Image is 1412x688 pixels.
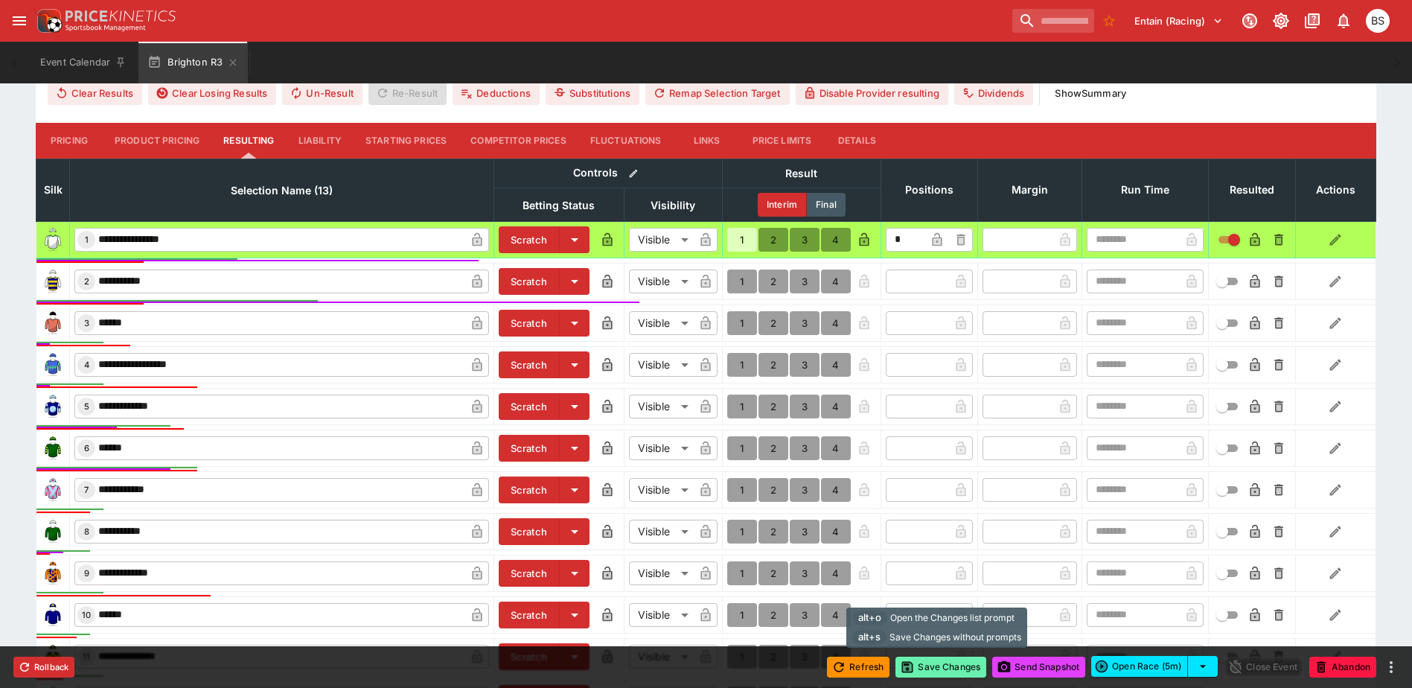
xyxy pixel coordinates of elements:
div: Visible [629,270,694,293]
span: 10 [79,610,94,620]
button: Interim [758,193,807,217]
img: runner 7 [41,478,65,502]
button: Disable Provider resulting [796,81,948,105]
button: Scratch [499,560,560,587]
th: Result [722,159,881,188]
span: alt+o [852,611,887,625]
button: 4 [821,311,851,335]
button: Starting Prices [354,123,459,159]
button: 4 [821,353,851,377]
span: 7 [81,485,92,495]
button: 2 [758,478,788,502]
button: Scratch [499,268,560,295]
button: 3 [790,561,820,585]
button: Links [674,123,741,159]
button: Dividends [954,81,1033,105]
button: Save Changes [895,657,986,678]
button: select merge strategy [1188,656,1218,677]
button: 3 [790,645,820,669]
button: 3 [790,603,820,627]
button: Rollback [13,657,74,678]
div: Visible [629,353,694,377]
button: Event Calendar [31,42,135,83]
button: 4 [821,561,851,585]
th: Silk [36,159,70,221]
button: Refresh [827,657,889,678]
button: Toggle light/dark mode [1268,7,1294,34]
div: Visible [629,561,694,585]
div: Visible [629,311,694,335]
button: Substitutions [546,81,639,105]
button: Select Tenant [1125,9,1232,33]
div: Visible [629,478,694,502]
img: runner 9 [41,561,65,585]
button: 3 [790,520,820,544]
button: 1 [727,520,757,544]
button: 4 [821,645,851,669]
button: Open Race (5m) [1091,656,1188,677]
button: 1 [727,270,757,293]
button: 2 [758,645,788,669]
img: PriceKinetics Logo [33,6,63,36]
button: Liability [287,123,354,159]
button: Scratch [499,518,560,545]
button: 2 [758,311,788,335]
button: Scratch [499,435,560,462]
span: Open the Changes list prompt [890,611,1015,625]
button: Resulting [211,123,286,159]
button: 2 [758,603,788,627]
button: 3 [790,478,820,502]
button: Details [823,123,890,159]
span: 8 [81,526,92,537]
button: Pricing [36,123,103,159]
button: Brighton R3 [138,42,248,83]
button: 1 [727,228,757,252]
th: Run Time [1082,159,1208,221]
button: 2 [758,353,788,377]
div: Visible [629,645,694,669]
button: Documentation [1299,7,1326,34]
span: 2 [81,276,92,287]
button: Scratch [499,477,560,503]
button: 1 [727,353,757,377]
button: No Bookmarks [1097,9,1121,33]
button: 3 [790,228,820,252]
div: Brendan Scoble [1366,9,1390,33]
button: Connected to PK [1236,7,1263,34]
button: Un-Result [282,81,362,105]
button: 4 [821,395,851,418]
button: Scratch [499,351,560,378]
button: Scratch [499,393,560,420]
button: Scratch [499,602,560,628]
button: Competitor Prices [459,123,578,159]
button: Scratch [499,310,560,337]
img: runner 2 [41,270,65,293]
div: Visible [629,395,694,418]
div: Visible [629,603,694,627]
input: search [1012,9,1094,33]
span: 4 [81,360,92,370]
img: runner 1 [41,228,65,252]
div: Visible [629,520,694,544]
button: 3 [790,270,820,293]
img: runner 10 [41,603,65,627]
th: Actions [1295,159,1376,221]
button: Bulk edit [624,164,643,183]
span: Re-Result [368,81,447,105]
button: Clear Results [48,81,142,105]
div: Visible [629,436,694,460]
span: Visibility [634,197,712,214]
button: 2 [758,561,788,585]
button: Scratch [499,643,560,670]
img: runner 4 [41,353,65,377]
button: ShowSummary [1046,81,1135,105]
button: Clear Losing Results [148,81,276,105]
img: runner 11 [41,645,65,669]
button: Fluctuations [578,123,674,159]
span: Save Changes without prompts [889,630,1021,645]
button: 1 [727,436,757,460]
span: Betting Status [506,197,611,214]
span: 9 [81,568,92,579]
span: 1 [82,235,92,245]
button: 2 [758,270,788,293]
